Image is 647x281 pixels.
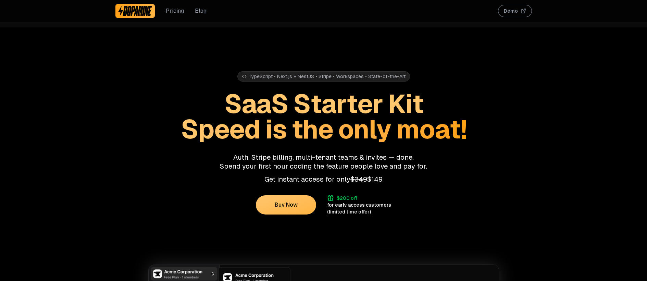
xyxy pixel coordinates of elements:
[118,5,152,16] img: Dopamine
[327,201,391,208] div: for early access customers
[166,7,184,15] a: Pricing
[256,195,316,215] button: Buy Now
[498,5,532,17] button: Demo
[195,7,207,15] a: Blog
[115,175,532,184] p: Get instant access for only $149
[181,112,466,146] span: Speed is the only moat!
[115,4,155,18] a: Dopamine
[224,87,423,121] span: SaaS Starter Kit
[115,153,532,171] p: Auth, Stripe billing, multi-tenant teams & invites — done. Spend your first hour coding the featu...
[337,195,357,201] div: $200 off
[237,71,410,82] div: TypeScript • Next.js + NestJS • Stripe • Workspaces • State-of-the-Art
[350,175,367,184] span: $349
[327,208,371,215] div: (limited time offer)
